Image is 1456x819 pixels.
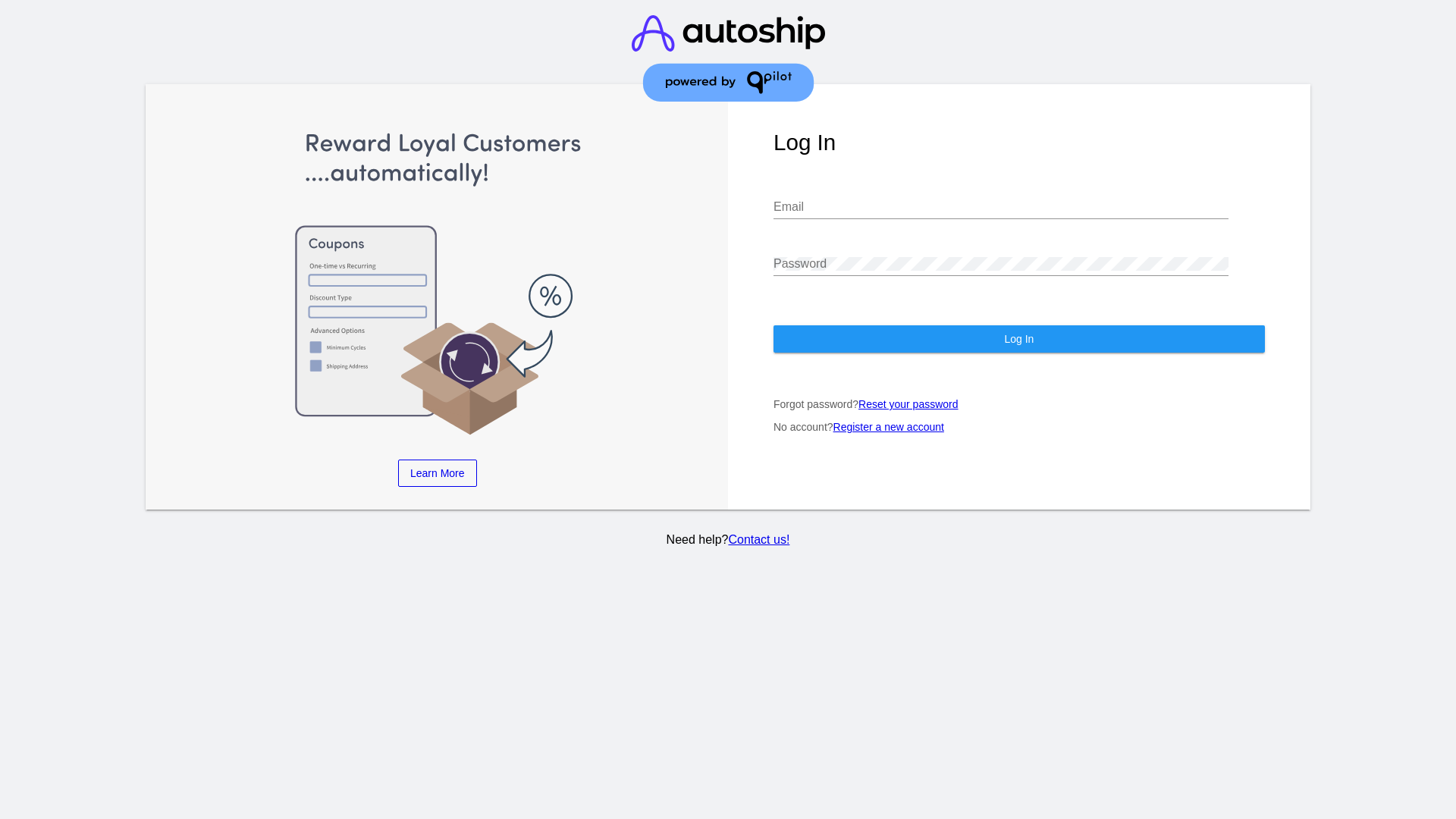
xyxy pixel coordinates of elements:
[858,398,959,410] a: Reset your password
[773,325,1265,353] button: Log In
[728,533,789,546] a: Contact us!
[398,460,477,487] a: Learn More
[773,200,1228,214] input: Email
[192,130,683,437] img: Apply Coupons Automatically to Scheduled Orders with QPilot
[773,130,1265,155] h1: Log In
[410,467,465,479] span: Learn More
[1004,333,1034,345] span: Log In
[773,398,1265,410] p: Forgot password?
[773,421,1265,433] p: No account?
[143,533,1313,547] p: Need help?
[833,421,944,433] a: Register a new account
